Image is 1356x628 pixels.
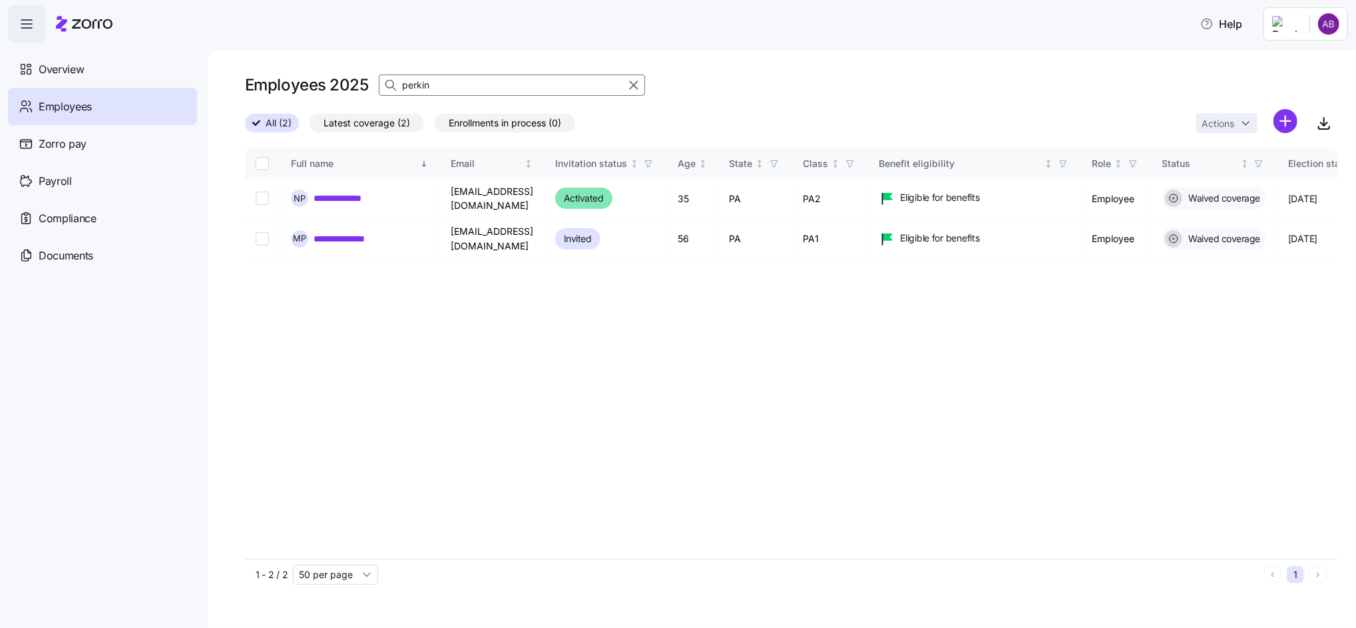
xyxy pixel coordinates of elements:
div: Election start [1288,156,1347,171]
div: Not sorted [1240,159,1249,168]
div: Not sorted [755,159,764,168]
th: StatusNot sorted [1152,148,1278,179]
a: Compliance [8,200,197,237]
div: Sorted descending [419,159,429,168]
span: All (2) [266,114,292,132]
th: Full nameSorted descending [280,148,440,179]
span: Invited [564,231,592,247]
span: Zorro pay [39,136,87,152]
td: [EMAIL_ADDRESS][DOMAIN_NAME] [440,179,545,219]
div: Not sorted [1114,159,1123,168]
div: Email [451,156,522,171]
div: Benefit eligibility [879,156,1042,171]
span: Enrollments in process (0) [449,114,561,132]
div: Full name [291,156,417,171]
span: [DATE] [1288,232,1317,245]
td: PA [719,179,793,219]
th: StateNot sorted [719,148,793,179]
span: N P [294,194,306,203]
div: Not sorted [698,159,708,168]
button: 1 [1287,566,1304,583]
span: Payroll [39,173,72,190]
td: Employee [1082,219,1152,259]
a: Documents [8,237,197,274]
button: Previous page [1264,566,1281,583]
span: Overview [39,61,84,78]
td: PA [719,219,793,259]
th: RoleNot sorted [1082,148,1152,179]
span: Compliance [39,210,97,227]
div: Status [1162,156,1238,171]
td: Employee [1082,179,1152,219]
div: Age [678,156,696,171]
span: Activated [564,190,604,206]
span: Employees [39,98,92,115]
td: PA1 [793,219,869,259]
span: Waived coverage [1185,232,1261,245]
td: 56 [667,219,719,259]
a: Payroll [8,162,197,200]
td: [EMAIL_ADDRESS][DOMAIN_NAME] [440,219,545,259]
input: Search Employees [379,75,645,96]
input: Select record 2 [256,232,269,245]
td: PA2 [793,179,869,219]
a: Overview [8,51,197,88]
svg: add icon [1273,109,1297,133]
div: Role [1092,156,1112,171]
span: [DATE] [1288,192,1317,206]
span: M P [293,234,306,243]
span: Latest coverage (2) [324,114,410,132]
a: Zorro pay [8,125,197,162]
span: Eligible for benefits [901,191,980,204]
span: Help [1200,16,1242,32]
th: AgeNot sorted [667,148,719,179]
th: Invitation statusNot sorted [545,148,667,179]
button: Help [1190,11,1253,37]
button: Actions [1196,113,1257,133]
div: Not sorted [831,159,840,168]
div: Not sorted [630,159,639,168]
span: 1 - 2 / 2 [256,568,288,581]
button: Next page [1309,566,1327,583]
span: Documents [39,247,93,264]
th: ClassNot sorted [793,148,869,179]
span: Waived coverage [1185,192,1261,205]
img: c6b7e62a50e9d1badab68c8c9b51d0dd [1318,13,1339,35]
span: Actions [1202,119,1234,128]
a: Employees [8,88,197,125]
th: EmailNot sorted [440,148,545,179]
span: Eligible for benefits [901,232,980,245]
img: Employer logo [1272,16,1299,32]
input: Select all records [256,157,269,170]
th: Benefit eligibilityNot sorted [869,148,1082,179]
input: Select record 1 [256,192,269,205]
div: Invitation status [555,156,627,171]
div: Class [803,156,829,171]
div: Not sorted [524,159,533,168]
div: Not sorted [1044,159,1053,168]
h1: Employees 2025 [245,75,368,95]
td: 35 [667,179,719,219]
div: State [730,156,753,171]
